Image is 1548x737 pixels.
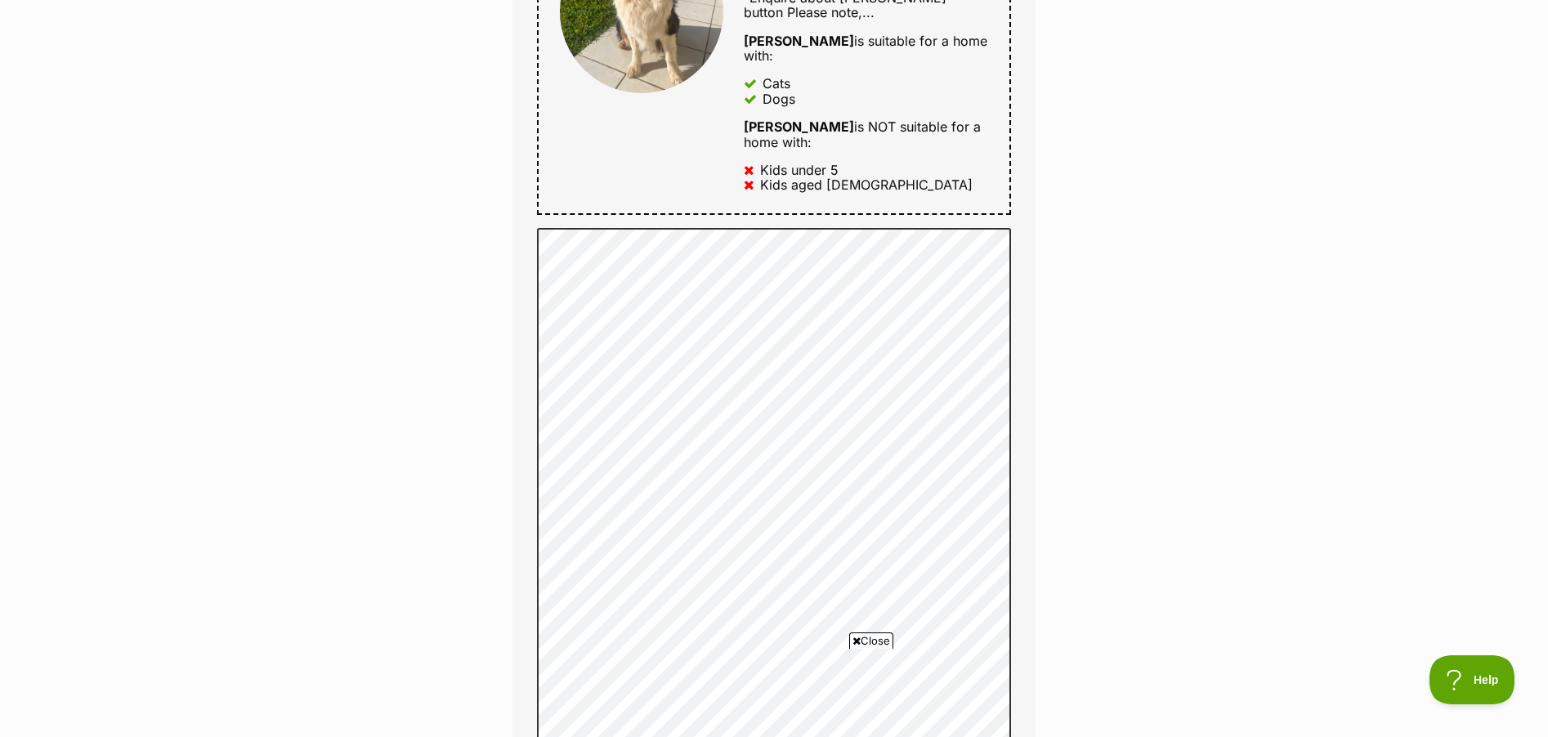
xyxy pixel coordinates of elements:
div: is NOT suitable for a home with: [744,119,988,150]
div: Dogs [763,92,795,106]
strong: [PERSON_NAME] [744,118,854,135]
span: Please note,... [787,4,875,20]
iframe: Help Scout Beacon - Open [1429,655,1515,704]
span: Close [849,632,893,649]
strong: [PERSON_NAME] [744,33,854,49]
iframe: Advertisement [476,655,1072,729]
div: Cats [763,76,790,91]
div: Kids aged [DEMOGRAPHIC_DATA] [760,177,973,192]
div: is suitable for a home with: [744,33,988,64]
div: Kids under 5 [760,163,839,177]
